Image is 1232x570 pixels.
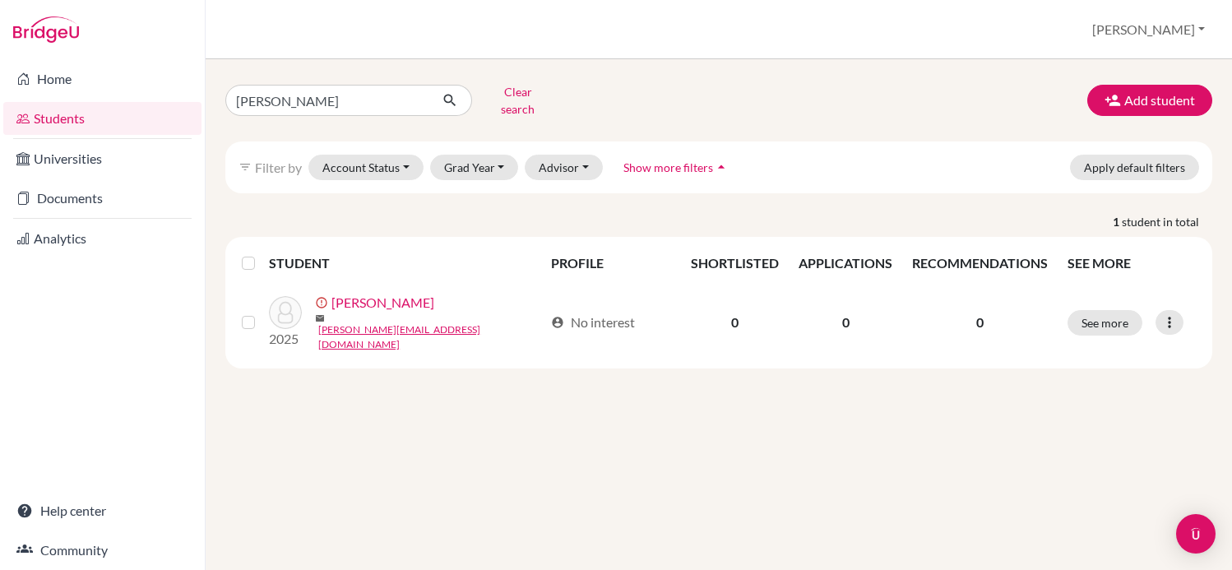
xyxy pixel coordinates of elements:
p: 0 [912,313,1048,332]
a: Community [3,534,201,567]
th: SEE MORE [1058,243,1206,283]
button: Advisor [525,155,603,180]
a: Students [3,102,201,135]
div: No interest [551,313,635,332]
th: RECOMMENDATIONS [902,243,1058,283]
th: APPLICATIONS [789,243,902,283]
button: Clear search [472,79,563,122]
strong: 1 [1113,213,1122,230]
a: [PERSON_NAME] [331,293,434,313]
span: Show more filters [623,160,713,174]
span: mail [315,313,325,323]
button: Show more filtersarrow_drop_up [609,155,743,180]
a: Home [3,63,201,95]
span: Filter by [255,160,302,175]
th: SHORTLISTED [681,243,789,283]
i: filter_list [239,160,252,174]
span: student in total [1122,213,1212,230]
i: arrow_drop_up [713,159,729,175]
a: Analytics [3,222,201,255]
div: Open Intercom Messenger [1176,514,1216,554]
span: error_outline [315,296,331,309]
button: See more [1068,310,1142,336]
th: PROFILE [541,243,682,283]
td: 0 [681,283,789,362]
button: [PERSON_NAME] [1085,14,1212,45]
span: account_circle [551,316,564,329]
a: Help center [3,494,201,527]
a: Universities [3,142,201,175]
td: 0 [789,283,902,362]
a: [PERSON_NAME][EMAIL_ADDRESS][DOMAIN_NAME] [318,322,543,352]
th: STUDENT [269,243,540,283]
img: Kattan, David [269,296,302,329]
button: Apply default filters [1070,155,1199,180]
button: Account Status [308,155,424,180]
img: Bridge-U [13,16,79,43]
a: Documents [3,182,201,215]
p: 2025 [269,329,302,349]
button: Add student [1087,85,1212,116]
button: Grad Year [430,155,519,180]
input: Find student by name... [225,85,429,116]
